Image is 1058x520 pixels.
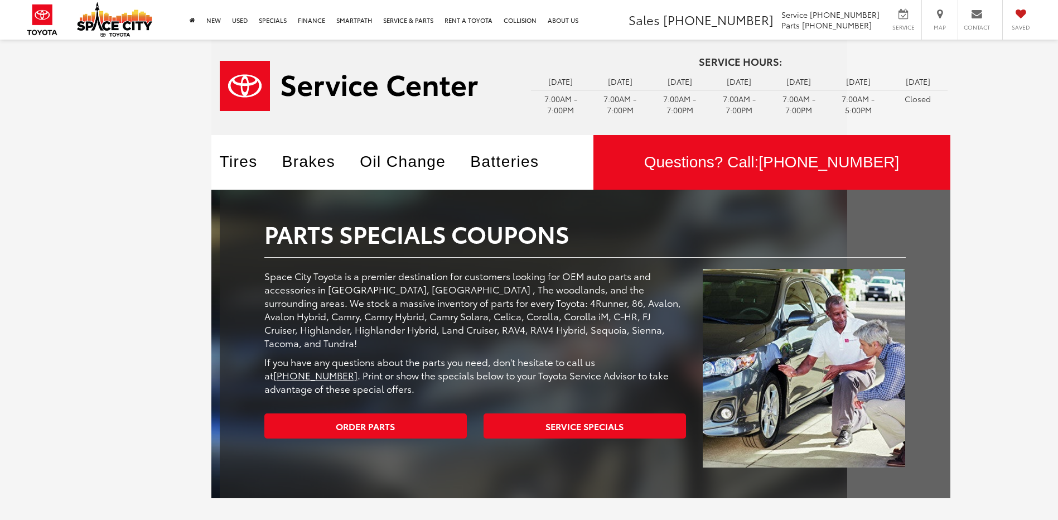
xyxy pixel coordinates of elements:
img: Service Center | Space City Toyota in Humble TX [220,61,478,111]
h2: Parts Specials Coupons [264,220,906,246]
td: 7:00AM - 7:00PM [531,90,591,118]
td: 7:00AM - 5:00PM [829,90,888,118]
div: Questions? Call: [593,135,950,190]
td: [DATE] [531,73,591,90]
td: 7:00AM - 7:00PM [769,90,829,118]
td: [DATE] [709,73,769,90]
img: Space City Toyota [77,2,152,37]
span: Map [927,23,952,31]
span: Sales [629,11,660,28]
td: [DATE] [888,73,948,90]
p: Space City Toyota is a premier destination for customers looking for OEM auto parts and accessori... [264,269,687,349]
span: Contact [964,23,990,31]
td: [DATE] [591,73,650,90]
span: Saved [1008,23,1033,31]
a: Order Parts [264,413,467,439]
td: Closed [888,90,948,107]
a: Service Specials [484,413,686,439]
span: Parts [781,20,800,31]
img: Parts Specials Coupons | Space City Toyota in Humble TX [703,269,905,468]
td: [DATE] [829,73,888,90]
a: [PHONE_NUMBER] [273,368,358,382]
td: [DATE] [769,73,829,90]
a: Brakes [282,153,352,170]
td: 7:00AM - 7:00PM [709,90,769,118]
a: Tires [220,153,274,170]
td: [DATE] [650,73,709,90]
p: If you have any questions about the parts you need, don't hesitate to call us at . Print or show ... [264,355,687,395]
span: Service [891,23,916,31]
span: [PHONE_NUMBER] [810,9,880,20]
a: Batteries [470,153,555,170]
a: Questions? Call:[PHONE_NUMBER] [593,135,950,190]
span: Service [781,9,808,20]
a: Oil Change [360,153,462,170]
td: 7:00AM - 7:00PM [650,90,709,118]
a: Service Center | Space City Toyota in Humble TX [220,61,514,111]
td: 7:00AM - 7:00PM [591,90,650,118]
span: [PHONE_NUMBER] [759,153,899,171]
h4: Service Hours: [531,56,950,68]
span: [PHONE_NUMBER] [663,11,774,28]
span: [PHONE_NUMBER] [802,20,872,31]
